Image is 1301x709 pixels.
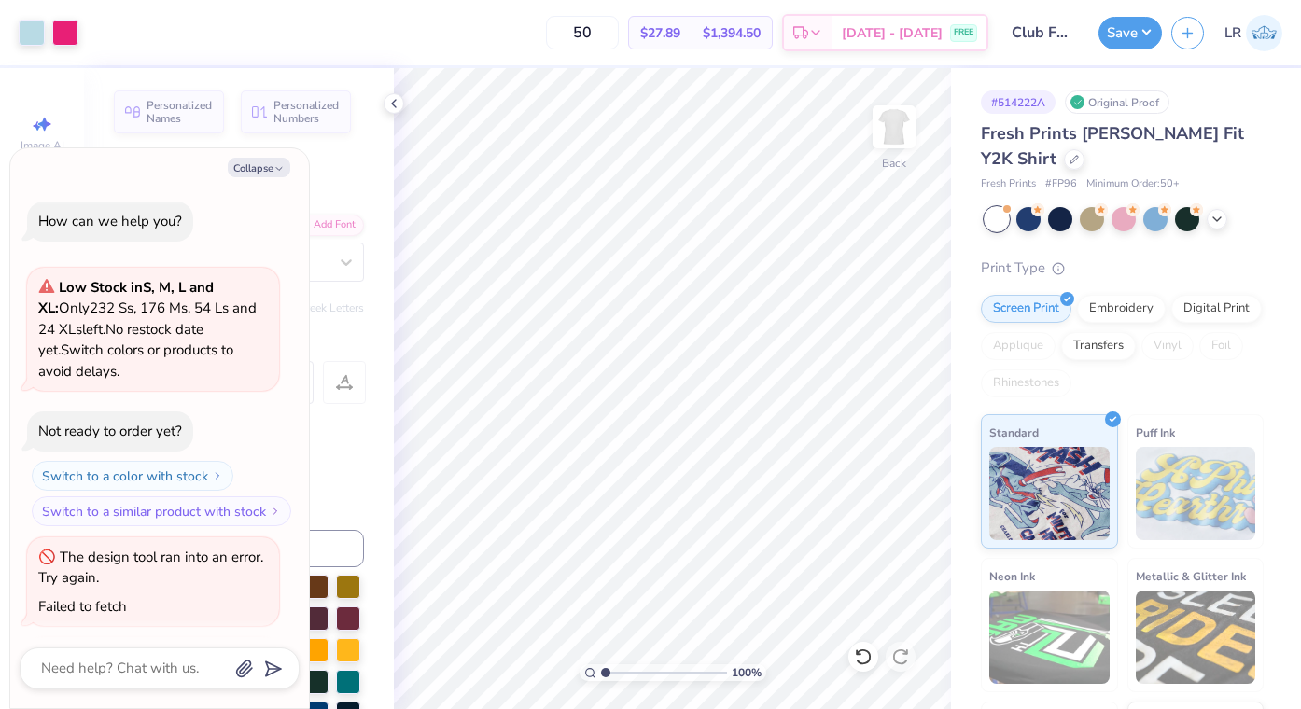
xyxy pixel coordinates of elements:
[273,99,340,125] span: Personalized Numbers
[21,138,64,153] span: Image AI
[998,14,1089,51] input: Untitled Design
[147,99,213,125] span: Personalized Names
[1136,591,1256,684] img: Metallic & Glitter Ink
[1224,15,1282,51] a: LR
[981,122,1244,170] span: Fresh Prints [PERSON_NAME] Fit Y2K Shirt
[703,23,761,43] span: $1,394.50
[981,90,1056,114] div: # 514222A
[1045,176,1077,192] span: # FP96
[38,278,214,318] strong: Low Stock in S, M, L and XL :
[1136,566,1246,586] span: Metallic & Glitter Ink
[640,23,680,43] span: $27.89
[1171,295,1262,323] div: Digital Print
[1199,332,1243,360] div: Foil
[38,320,203,360] span: No restock date yet.
[1065,90,1169,114] div: Original Proof
[38,212,182,230] div: How can we help you?
[732,664,762,681] span: 100 %
[1077,295,1166,323] div: Embroidery
[1141,332,1194,360] div: Vinyl
[38,278,257,381] span: Only 232 Ss, 176 Ms, 54 Ls and 24 XLs left. Switch colors or products to avoid delays.
[1224,22,1241,44] span: LR
[989,566,1035,586] span: Neon Ink
[1246,15,1282,51] img: Leah Reichert
[270,506,281,517] img: Switch to a similar product with stock
[989,591,1110,684] img: Neon Ink
[954,26,973,39] span: FREE
[38,422,182,440] div: Not ready to order yet?
[981,332,1056,360] div: Applique
[1098,17,1162,49] button: Save
[989,423,1039,442] span: Standard
[1136,447,1256,540] img: Puff Ink
[38,548,263,588] div: The design tool ran into an error. Try again.
[1061,332,1136,360] div: Transfers
[981,369,1071,397] div: Rhinestones
[32,461,233,491] button: Switch to a color with stock
[1086,176,1180,192] span: Minimum Order: 50 +
[546,16,619,49] input: – –
[1136,423,1175,442] span: Puff Ink
[989,447,1110,540] img: Standard
[228,158,290,177] button: Collapse
[212,470,223,481] img: Switch to a color with stock
[290,215,364,236] div: Add Font
[981,176,1036,192] span: Fresh Prints
[32,496,291,526] button: Switch to a similar product with stock
[882,155,906,172] div: Back
[842,23,943,43] span: [DATE] - [DATE]
[981,295,1071,323] div: Screen Print
[981,257,1264,279] div: Print Type
[38,597,127,616] div: Failed to fetch
[875,108,913,146] img: Back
